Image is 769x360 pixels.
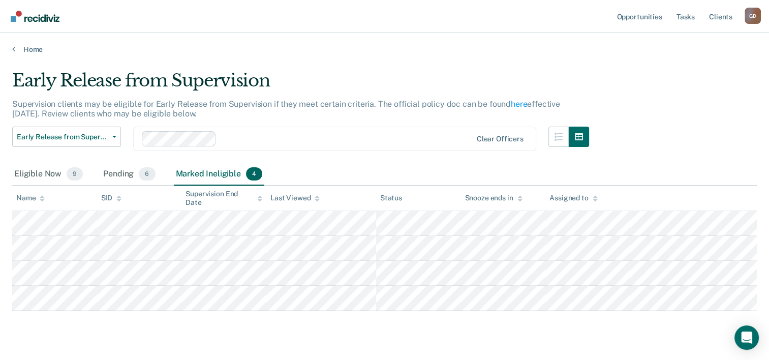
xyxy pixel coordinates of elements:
div: Supervision End Date [186,190,262,207]
div: Open Intercom Messenger [734,325,759,350]
div: G D [745,8,761,24]
span: 4 [246,167,262,181]
div: Clear officers [477,135,524,143]
button: Early Release from Supervision [12,127,121,147]
img: Recidiviz [11,11,59,22]
div: Snooze ends in [465,194,522,202]
div: Status [380,194,402,202]
p: Supervision clients may be eligible for Early Release from Supervision if they meet certain crite... [12,99,560,118]
span: Early Release from Supervision [17,133,108,141]
a: Home [12,45,757,54]
span: 6 [139,167,155,181]
button: Profile dropdown button [745,8,761,24]
a: here [511,99,527,109]
div: Early Release from Supervision [12,70,589,99]
div: Last Viewed [270,194,320,202]
div: Marked Ineligible4 [174,163,265,186]
div: SID [101,194,122,202]
div: Pending6 [101,163,157,186]
div: Name [16,194,45,202]
div: Assigned to [549,194,597,202]
div: Eligible Now9 [12,163,85,186]
span: 9 [67,167,83,181]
